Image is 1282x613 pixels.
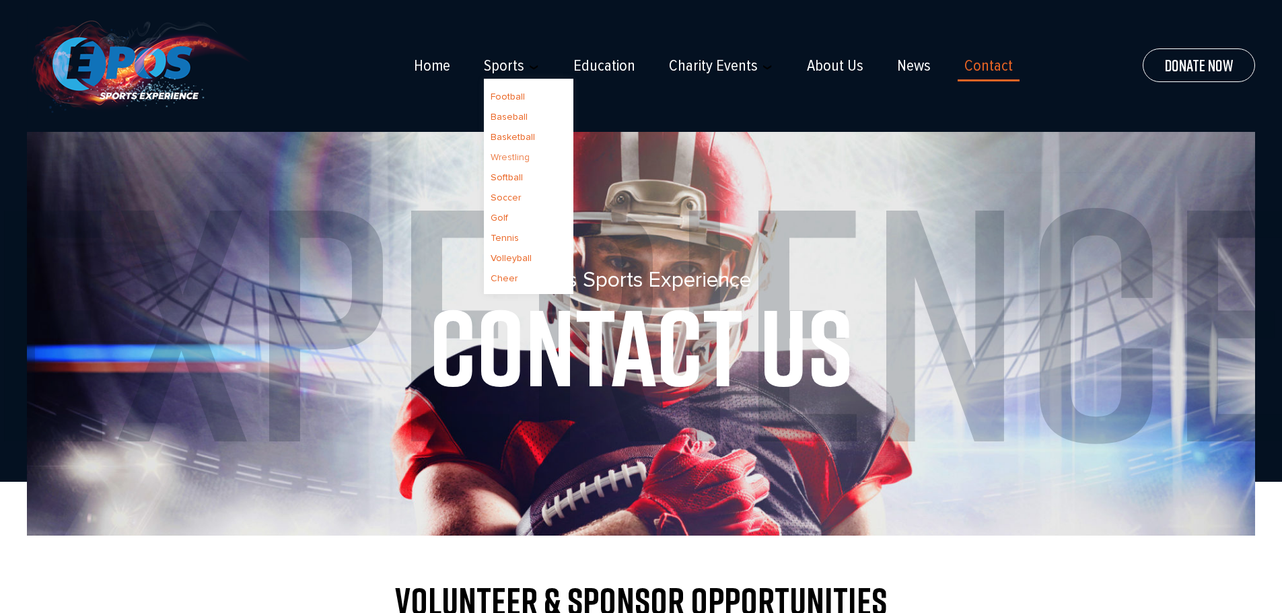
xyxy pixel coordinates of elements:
[54,267,1228,293] h5: Epos Sports Experience
[414,57,450,75] a: Home
[491,172,523,183] a: Softball
[491,111,528,122] a: Baseball
[964,57,1013,75] a: Contact
[573,57,635,75] a: Education
[491,232,519,244] a: Tennis
[491,91,525,102] a: Football
[1143,48,1255,82] a: Donate Now
[669,57,758,75] a: Charity Events
[484,57,524,75] a: Sports
[491,252,532,264] a: Volleyball
[491,273,518,284] a: Cheer
[54,293,1228,400] h1: Contact Us
[491,212,508,223] a: Golf
[491,131,535,143] a: Basketball
[897,57,931,75] a: News
[807,57,863,75] a: About Us
[491,151,530,163] a: Wrestling
[491,192,521,203] a: Soccer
